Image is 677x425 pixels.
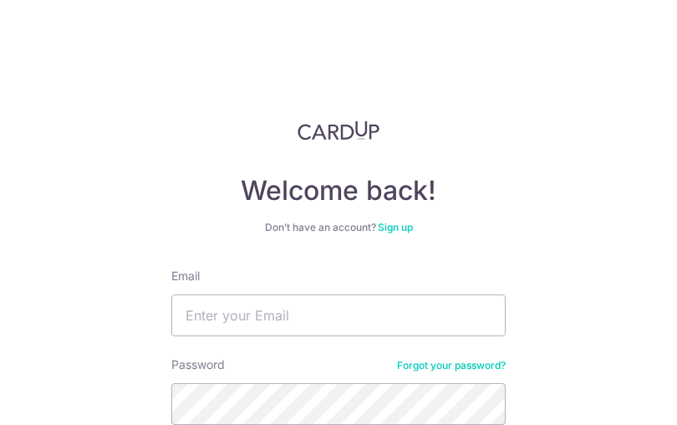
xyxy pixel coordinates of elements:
[171,294,506,336] input: Enter your Email
[397,359,506,372] a: Forgot your password?
[171,221,506,234] div: Don’t have an account?
[378,221,413,233] a: Sign up
[171,356,225,373] label: Password
[171,174,506,207] h4: Welcome back!
[298,120,379,141] img: CardUp Logo
[171,268,200,284] label: Email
